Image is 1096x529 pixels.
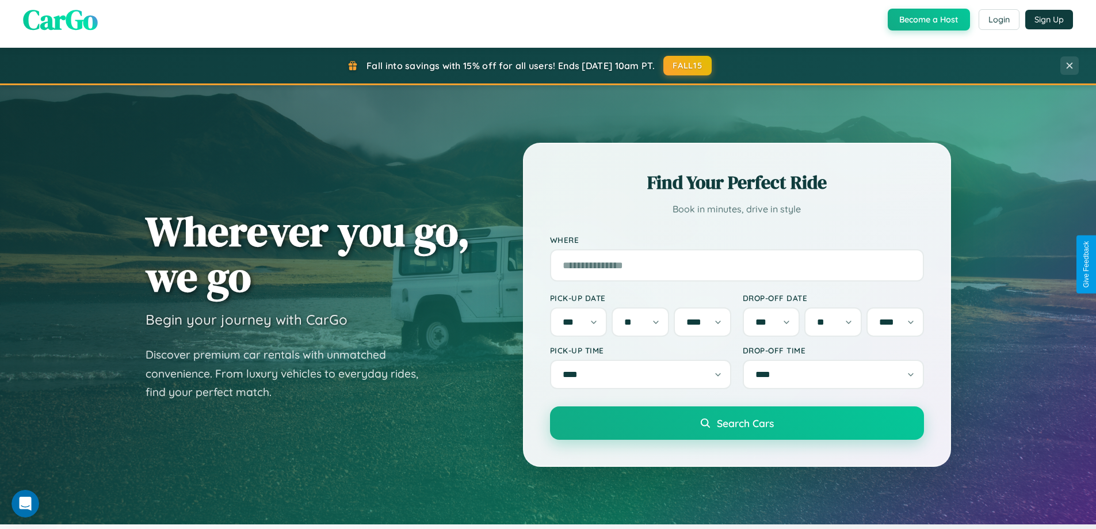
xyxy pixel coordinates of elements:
span: Search Cars [717,417,774,429]
h3: Begin your journey with CarGo [146,311,347,328]
button: Sign Up [1025,10,1073,29]
iframe: Intercom live chat [12,490,39,517]
label: Pick-up Time [550,345,731,355]
button: FALL15 [663,56,712,75]
div: Give Feedback [1082,241,1090,288]
h2: Find Your Perfect Ride [550,170,924,195]
p: Book in minutes, drive in style [550,201,924,218]
label: Drop-off Date [743,293,924,303]
span: Fall into savings with 15% off for all users! Ends [DATE] 10am PT. [366,60,655,71]
label: Where [550,235,924,245]
button: Search Cars [550,406,924,440]
span: CarGo [23,1,98,39]
label: Pick-up Date [550,293,731,303]
h1: Wherever you go, we go [146,208,470,299]
button: Login [979,9,1019,30]
label: Drop-off Time [743,345,924,355]
button: Become a Host [888,9,970,31]
p: Discover premium car rentals with unmatched convenience. From luxury vehicles to everyday rides, ... [146,345,433,402]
